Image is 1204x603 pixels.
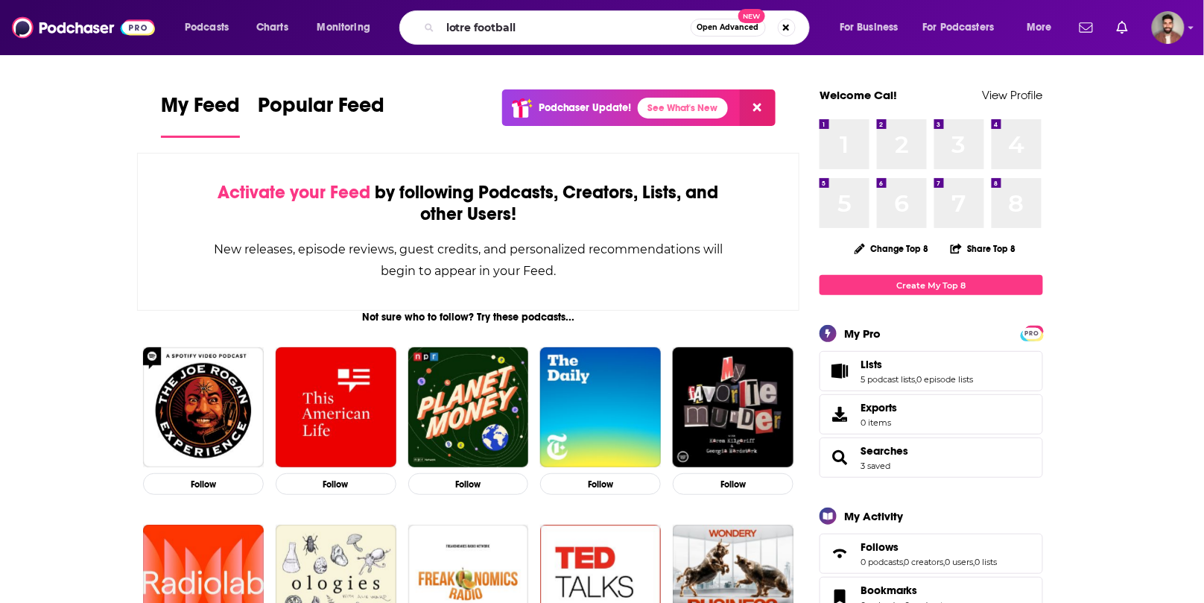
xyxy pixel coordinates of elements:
[307,16,390,40] button: open menu
[1111,15,1134,40] a: Show notifications dropdown
[825,543,855,564] a: Follows
[143,347,264,468] img: The Joe Rogan Experience
[861,374,916,385] a: 5 podcast lists
[904,557,944,567] a: 0 creators
[945,557,974,567] a: 0 users
[975,557,998,567] a: 0 lists
[840,17,899,38] span: For Business
[820,438,1043,478] span: Searches
[861,401,897,414] span: Exports
[638,98,728,119] a: See What's New
[276,473,396,495] button: Follow
[440,16,691,40] input: Search podcasts, credits, & more...
[983,88,1043,102] a: View Profile
[820,534,1043,574] span: Follows
[673,347,793,468] img: My Favorite Murder with Karen Kilgariff and Georgia Hardstark
[256,17,288,38] span: Charts
[143,473,264,495] button: Follow
[697,24,759,31] span: Open Advanced
[1152,11,1185,44] img: User Profile
[944,557,945,567] span: ,
[137,311,799,323] div: Not sure who to follow? Try these podcasts...
[276,347,396,468] img: This American Life
[923,17,995,38] span: For Podcasters
[1027,17,1052,38] span: More
[12,13,155,42] img: Podchaser - Follow, Share and Rate Podcasts
[161,92,240,127] span: My Feed
[1023,328,1041,339] span: PRO
[820,275,1043,295] a: Create My Top 8
[540,347,661,468] img: The Daily
[174,16,248,40] button: open menu
[408,347,529,468] img: Planet Money
[317,17,370,38] span: Monitoring
[691,19,766,37] button: Open AdvancedNew
[218,181,370,203] span: Activate your Feed
[861,417,897,428] span: 0 items
[861,584,948,597] a: Bookmarks
[539,101,632,114] p: Podchaser Update!
[861,461,890,471] a: 3 saved
[825,361,855,382] a: Lists
[212,239,724,282] div: New releases, episode reviews, guest credits, and personalized recommendations will begin to appe...
[1016,16,1071,40] button: open menu
[916,374,917,385] span: ,
[950,234,1017,263] button: Share Top 8
[825,404,855,425] span: Exports
[861,584,918,597] span: Bookmarks
[861,540,899,554] span: Follows
[829,16,917,40] button: open menu
[844,509,903,523] div: My Activity
[1074,15,1099,40] a: Show notifications dropdown
[846,239,938,258] button: Change Top 8
[861,557,903,567] a: 0 podcasts
[738,9,765,23] span: New
[673,473,793,495] button: Follow
[903,557,904,567] span: ,
[185,17,229,38] span: Podcasts
[861,358,882,371] span: Lists
[825,447,855,468] a: Searches
[258,92,384,138] a: Popular Feed
[1023,327,1041,338] a: PRO
[414,10,824,45] div: Search podcasts, credits, & more...
[861,358,974,371] a: Lists
[917,374,974,385] a: 0 episode lists
[161,92,240,138] a: My Feed
[820,394,1043,435] a: Exports
[1152,11,1185,44] span: Logged in as calmonaghan
[861,444,908,458] a: Searches
[258,92,384,127] span: Popular Feed
[408,473,529,495] button: Follow
[913,16,1016,40] button: open menu
[1152,11,1185,44] button: Show profile menu
[540,473,661,495] button: Follow
[820,351,1043,391] span: Lists
[820,88,897,102] a: Welcome Cal!
[861,540,998,554] a: Follows
[844,326,881,341] div: My Pro
[974,557,975,567] span: ,
[247,16,297,40] a: Charts
[212,182,724,225] div: by following Podcasts, Creators, Lists, and other Users!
